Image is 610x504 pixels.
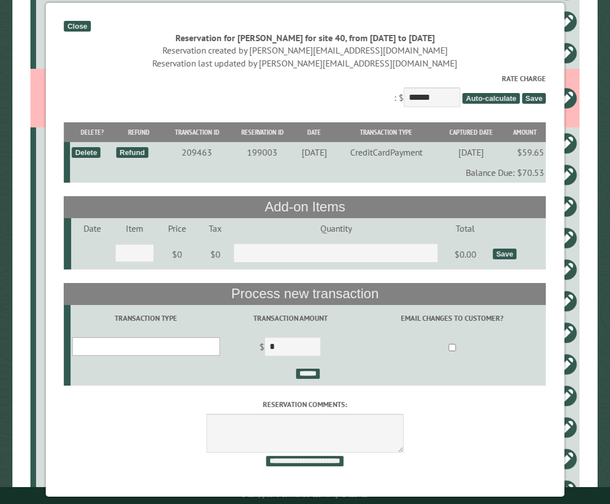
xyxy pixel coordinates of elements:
[361,313,544,324] label: Email changes to customer?
[222,332,359,364] td: $
[41,295,83,307] div: 46
[334,142,439,162] td: CreditCardPayment
[199,218,232,238] td: Tax
[64,73,546,84] label: Rate Charge
[70,122,114,142] th: Delete?
[64,73,546,110] div: : $
[64,32,546,44] div: Reservation for [PERSON_NAME] for site 40, from [DATE] to [DATE]
[64,283,546,304] th: Process new transaction
[41,138,83,149] div: 43
[64,196,546,218] th: Add-on Items
[41,359,83,370] div: 49a
[163,122,231,142] th: Transaction ID
[72,313,220,324] label: Transaction Type
[114,122,163,142] th: Refund
[493,249,516,259] div: Save
[232,218,440,238] td: Quantity
[462,93,520,104] span: Auto-calculate
[504,142,546,162] td: $59.65
[64,21,91,32] div: Close
[41,232,83,244] div: 44B
[41,453,83,465] div: 51
[223,313,357,324] label: Transaction Amount
[156,218,199,238] td: Price
[334,122,439,142] th: Transaction Type
[41,16,83,27] div: 36
[41,422,83,433] div: 50
[294,142,334,162] td: [DATE]
[156,238,199,270] td: $0
[163,142,231,162] td: 209463
[522,93,546,104] span: Save
[41,169,83,180] div: 44
[71,218,113,238] td: Date
[41,390,83,401] div: 5
[72,147,100,158] div: Delete
[41,201,83,212] div: 44A
[64,44,546,56] div: Reservation created by [PERSON_NAME][EMAIL_ADDRESS][DOMAIN_NAME]
[70,162,546,183] td: Balance Due: $70.53
[241,492,369,499] small: © Campground Commander LLC. All rights reserved.
[294,122,334,142] th: Date
[41,264,83,275] div: 45
[440,238,491,270] td: $0.00
[116,147,148,158] div: Refund
[440,218,491,238] td: Total
[41,485,83,496] div: 52
[231,122,295,142] th: Reservation ID
[231,142,295,162] td: 199003
[41,47,83,59] div: 4
[438,122,503,142] th: Captured Date
[438,142,503,162] td: [DATE]
[64,57,546,69] div: Reservation last updated by [PERSON_NAME][EMAIL_ADDRESS][DOMAIN_NAME]
[41,327,83,338] div: 47
[504,122,546,142] th: Amount
[199,238,232,270] td: $0
[113,218,156,238] td: Item
[64,399,546,410] label: Reservation comments:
